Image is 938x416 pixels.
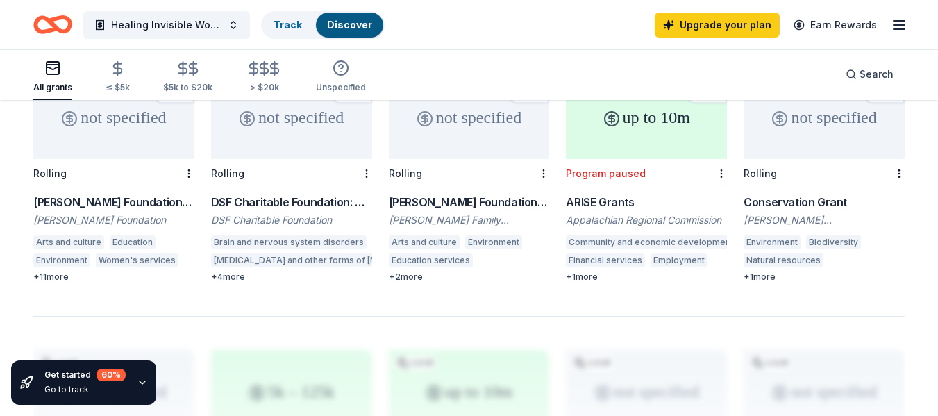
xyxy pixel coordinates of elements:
[33,76,194,283] a: not specifiedLocalRolling[PERSON_NAME] Foundation Grant[PERSON_NAME] FoundationArts and cultureEd...
[33,194,194,210] div: [PERSON_NAME] Foundation Grant
[211,272,372,283] div: + 4 more
[163,82,212,93] div: $5k to $20k
[389,167,422,179] div: Rolling
[33,167,67,179] div: Rolling
[744,167,777,179] div: Rolling
[389,253,473,267] div: Education services
[106,55,130,100] button: ≤ $5k
[566,167,646,179] div: Program paused
[106,82,130,93] div: ≤ $5k
[33,213,194,227] div: [PERSON_NAME] Foundation
[33,76,194,159] div: not specified
[389,272,550,283] div: + 2 more
[566,235,736,249] div: Community and economic development
[860,66,894,83] span: Search
[44,369,126,381] div: Get started
[327,19,372,31] a: Discover
[97,369,126,381] div: 60 %
[389,76,550,283] a: not specifiedLocalRolling[PERSON_NAME] Foundation Grant[PERSON_NAME] Family FoundationsArts and c...
[785,13,885,38] a: Earn Rewards
[566,194,727,210] div: ARISE Grants
[163,55,212,100] button: $5k to $20k
[465,235,522,249] div: Environment
[33,82,72,93] div: All grants
[566,253,645,267] div: Financial services
[566,76,727,283] a: up to 10mLocalProgram pausedARISE GrantsAppalachian Regional CommissionCommunity and economic dev...
[651,253,707,267] div: Employment
[389,235,460,249] div: Arts and culture
[211,194,372,210] div: DSF Charitable Foundation: Health Grant
[110,235,156,249] div: Education
[44,384,126,395] div: Go to track
[33,8,72,41] a: Home
[83,11,250,39] button: Healing Invisible Wounds
[261,11,385,39] button: TrackDiscover
[744,235,801,249] div: Environment
[389,76,550,159] div: not specified
[566,76,727,159] div: up to 10m
[211,76,372,159] div: not specified
[33,272,194,283] div: + 11 more
[211,213,372,227] div: DSF Charitable Foundation
[33,253,90,267] div: Environment
[33,54,72,100] button: All grants
[211,235,367,249] div: Brain and nervous system disorders
[806,235,861,249] div: Biodiversity
[744,213,905,227] div: [PERSON_NAME] [PERSON_NAME] Foundation
[96,253,178,267] div: Women's services
[211,253,442,267] div: [MEDICAL_DATA] and other forms of [MEDICAL_DATA]
[744,272,905,283] div: + 1 more
[389,194,550,210] div: [PERSON_NAME] Foundation Grant
[246,55,283,100] button: > $20k
[246,82,283,93] div: > $20k
[211,167,244,179] div: Rolling
[744,253,823,267] div: Natural resources
[655,13,780,38] a: Upgrade your plan
[111,17,222,33] span: Healing Invisible Wounds
[835,60,905,88] button: Search
[744,194,905,210] div: Conservation Grant
[211,76,372,283] a: not specifiedLocalRollingDSF Charitable Foundation: Health GrantDSF Charitable FoundationBrain an...
[566,272,727,283] div: + 1 more
[274,19,302,31] a: Track
[389,213,550,227] div: [PERSON_NAME] Family Foundations
[316,82,366,93] div: Unspecified
[316,54,366,100] button: Unspecified
[744,76,905,159] div: not specified
[566,213,727,227] div: Appalachian Regional Commission
[744,76,905,283] a: not specifiedRollingConservation Grant[PERSON_NAME] [PERSON_NAME] FoundationEnvironmentBiodiversi...
[33,235,104,249] div: Arts and culture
